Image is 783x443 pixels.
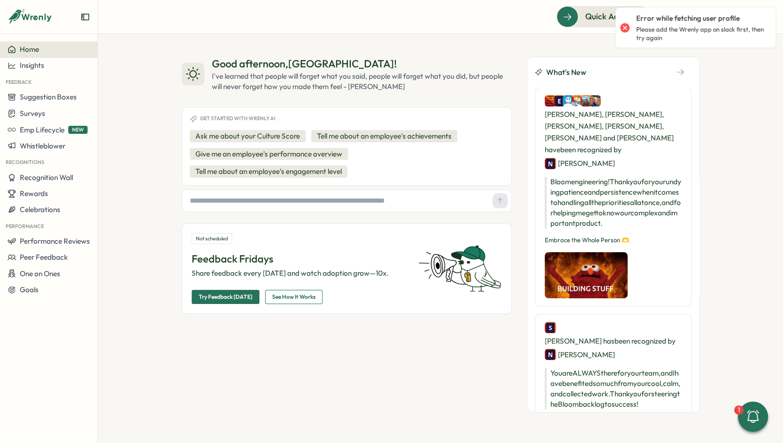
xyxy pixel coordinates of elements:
button: Tell me about an employee's achievements [311,130,457,142]
span: NEW [68,126,88,134]
span: Home [20,45,39,54]
span: Surveys [20,109,45,118]
img: Emily Jablonski [581,95,592,107]
span: Performance Reviews [20,237,90,246]
span: Get started with Wrenly AI [200,115,275,122]
span: Rewards [20,189,48,198]
span: Suggestion Boxes [20,92,77,101]
img: Nick Norena [545,158,556,169]
button: Ask me about your Culture Score [190,130,306,142]
span: Quick Actions [585,10,637,23]
span: Emp Lifecycle [20,125,65,134]
div: [PERSON_NAME], [PERSON_NAME], [PERSON_NAME], [PERSON_NAME], [PERSON_NAME] and [PERSON_NAME] have ... [545,95,682,169]
p: Error while fetching user profile [636,13,740,24]
img: Eric McGarry [554,95,565,107]
span: See How It Works [272,290,315,304]
button: 1 [738,402,768,432]
button: Quick Actions [557,6,650,27]
img: Recognition Image [545,252,628,298]
div: [PERSON_NAME] [545,157,615,169]
div: [PERSON_NAME] has been recognized by [545,322,682,361]
button: See How It Works [265,290,323,304]
span: Whistleblower [20,141,65,150]
img: Sarah Keller [563,95,574,107]
button: Try Feedback [DATE] [192,290,259,304]
p: Embrace the Whole Person 🫶 [545,236,682,245]
img: Colin Buyck [545,95,556,107]
span: Celebrations [20,205,60,214]
button: Expand sidebar [81,12,90,22]
img: Morgan Ludtke [589,95,601,107]
div: Good afternoon , [GEOGRAPHIC_DATA] ! [212,57,512,71]
div: [PERSON_NAME] [545,349,615,361]
button: Tell me about an employee's engagement level [190,165,347,178]
div: I've learned that people will forget what you said, people will forget what you did, but people w... [212,71,512,92]
div: Not scheduled [192,233,232,244]
p: Feedback Fridays [192,252,407,266]
div: 1 [734,405,743,415]
span: Recognition Wall [20,173,73,182]
span: Insights [20,61,44,70]
p: You are ALWAYS there for your team, and I have benefited so much from your cool, calm, and collec... [545,368,682,410]
img: Nick Norena [545,349,556,360]
img: Sarah Lazarich [545,322,556,333]
p: Bloom engineering! Thank you for your undying patience and persistence when it comes to handling ... [545,177,682,229]
span: Goals [20,285,39,294]
span: Peer Feedback [20,253,68,262]
p: Please add the Wrenly app on slack first, then try again [636,25,766,42]
span: One on Ones [20,269,60,278]
p: Share feedback every [DATE] and watch adoption grow—10x. [192,268,407,279]
span: Try Feedback [DATE] [199,290,252,304]
img: Yazeed Loonat [572,95,583,107]
button: Give me an employee's performance overview [190,148,348,160]
span: What's New [546,66,586,78]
